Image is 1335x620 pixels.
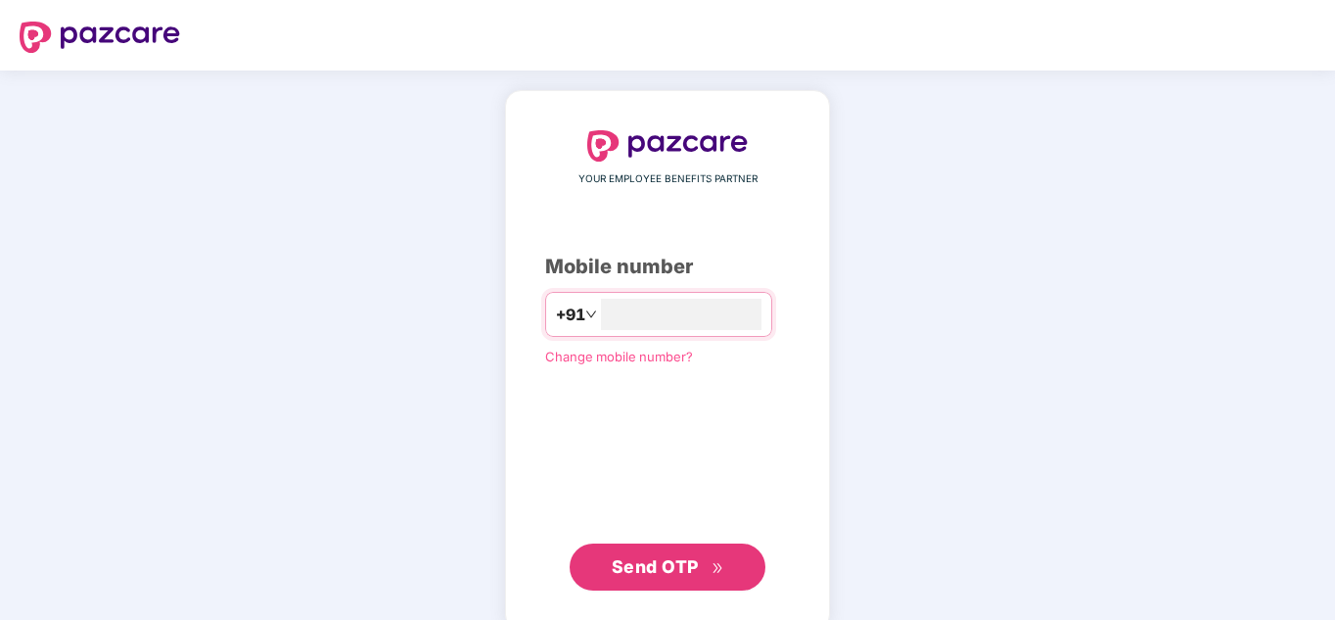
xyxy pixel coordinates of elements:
span: down [585,309,597,320]
span: Send OTP [612,556,699,577]
span: YOUR EMPLOYEE BENEFITS PARTNER [578,171,758,187]
span: double-right [712,562,724,575]
img: logo [587,130,748,162]
span: +91 [556,303,585,327]
button: Send OTPdouble-right [570,544,765,591]
a: Change mobile number? [545,349,693,364]
img: logo [20,22,180,53]
div: Mobile number [545,252,790,282]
